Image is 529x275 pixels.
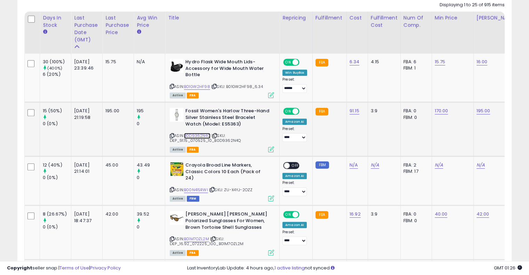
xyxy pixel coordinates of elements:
[403,108,426,114] div: FBA: 0
[137,29,141,35] small: Avg Win Price.
[435,162,443,169] a: N/A
[282,127,307,142] div: Preset:
[74,108,97,120] div: [DATE] 21:19:58
[315,161,329,169] small: FBM
[43,224,71,230] div: 0 (0%)
[290,163,301,169] span: OFF
[403,59,426,65] div: FBA: 6
[403,218,426,224] div: FBM: 0
[282,119,307,125] div: Amazon AI
[185,59,270,80] b: Hydro Flask Wide Mouth Lids- Accessory for Wide Mouth Water Bottle
[350,162,358,169] a: N/A
[435,211,448,218] a: 40.00
[298,59,310,65] span: OFF
[185,211,270,232] b: [PERSON_NAME] [PERSON_NAME] Polarized Sunglasses For Women, Brown Tortoise Shell Sunglasses
[187,92,199,98] span: FBA
[168,14,276,22] div: Title
[184,84,210,90] a: B01GW2HF98
[403,14,429,29] div: Num of Comp.
[371,108,395,114] div: 3.9
[170,236,243,246] span: | SKU: DEP_16.92_072225_100_B01M7OZL2M
[170,162,184,176] img: 51XWvE3m6CL._SL40_.jpg
[184,236,209,242] a: B01M7OZL2M
[494,265,522,271] span: 2025-08-13 01:26 GMT
[7,265,32,271] strong: Copyright
[403,162,426,168] div: FBA: 2
[43,14,68,29] div: Days In Stock
[170,196,186,202] span: All listings currently available for purchase on Amazon
[282,14,310,22] div: Repricing
[284,59,292,65] span: ON
[170,162,274,201] div: ASIN:
[371,162,379,169] a: N/A
[350,58,360,65] a: 6.34
[137,14,162,29] div: Avg Win Price
[170,108,184,122] img: 31cih07VNqL._SL40_.jpg
[43,59,71,65] div: 30 (100%)
[282,173,307,179] div: Amazon AI
[170,147,186,153] span: All listings currently available for purchase on Amazon
[298,108,310,114] span: OFF
[440,2,505,8] div: Displaying 1 to 25 of 915 items
[350,107,359,114] a: 91.15
[43,175,71,181] div: 0 (0%)
[137,121,165,127] div: 0
[282,77,307,93] div: Preset:
[137,175,165,181] div: 0
[74,211,97,224] div: [DATE] 18:47:37
[184,133,210,139] a: B0D9362N4Q
[47,65,62,71] small: (400%)
[59,265,89,271] a: Terms of Use
[43,162,71,168] div: 12 (40%)
[185,108,270,129] b: Fossil Women's Harlow Three-Hand Silver Stainless Steel Bracelet Watch (Model: ES5363)
[137,162,165,168] div: 43.49
[170,211,274,255] div: ASIN:
[137,211,165,217] div: 39.52
[282,180,307,196] div: Preset:
[137,224,165,230] div: 0
[74,14,99,43] div: Last Purchase Date (GMT)
[170,59,274,97] div: ASIN:
[105,59,128,65] div: 15.75
[284,108,292,114] span: ON
[282,70,307,76] div: Win BuyBox
[170,92,186,98] span: All listings currently available for purchase on Amazon
[184,187,208,193] a: B00N415RWI
[170,211,184,225] img: 31b9PIIPKSL._SL40_.jpg
[476,107,490,114] a: 195.00
[105,108,128,114] div: 195.00
[435,107,448,114] a: 170.00
[187,147,199,153] span: FBA
[282,222,307,228] div: Amazon AI
[170,108,274,152] div: ASIN:
[350,211,361,218] a: 16.92
[476,162,485,169] a: N/A
[105,211,128,217] div: 42.00
[74,59,97,71] div: [DATE] 23:39:46
[43,71,71,78] div: 6 (20%)
[137,59,160,65] div: N/A
[476,211,489,218] a: 42.00
[187,250,199,256] span: FBA
[476,58,488,65] a: 16.00
[43,211,71,217] div: 8 (26.67%)
[170,133,241,143] span: | SKU: DEP_91.15_070525_10_B0D9362N4Q
[187,265,522,272] div: Last InventoryLab Update: 4 hours ago, not synced.
[403,211,426,217] div: FBA: 0
[315,59,328,66] small: FBA
[371,59,395,65] div: 4.15
[371,14,398,29] div: Fulfillment Cost
[209,187,253,193] span: | SKU: ZU-X4YJ-2OZZ
[105,14,131,36] div: Last Purchase Price
[371,211,395,217] div: 3.9
[403,114,426,121] div: FBM: 0
[43,29,47,35] small: Days In Stock.
[90,265,121,271] a: Privacy Policy
[435,58,446,65] a: 15.75
[315,211,328,219] small: FBA
[43,121,71,127] div: 0 (0%)
[476,14,518,22] div: [PERSON_NAME]
[170,59,184,73] img: 41G2dZsCKeL._SL40_.jpg
[315,108,328,115] small: FBA
[284,212,292,218] span: ON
